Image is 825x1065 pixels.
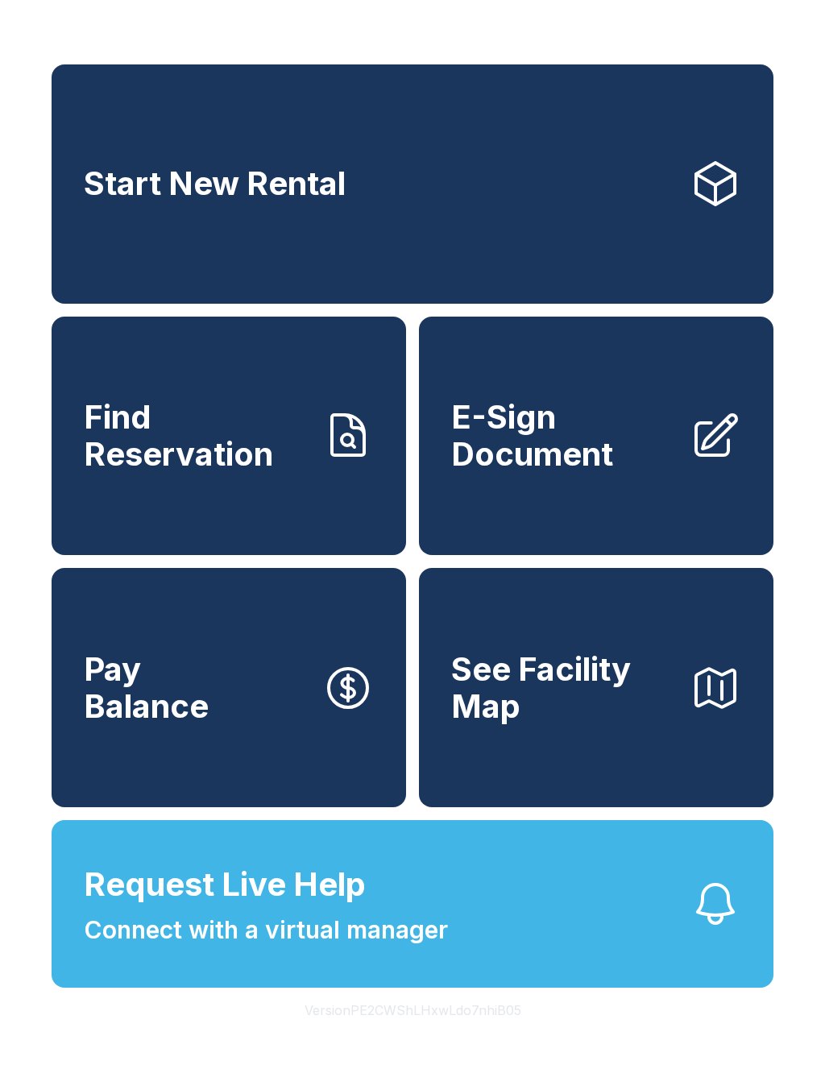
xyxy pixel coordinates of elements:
[52,820,773,988] button: Request Live HelpConnect with a virtual manager
[84,399,309,472] span: Find Reservation
[84,860,366,909] span: Request Live Help
[84,165,346,202] span: Start New Rental
[84,651,209,724] span: Pay Balance
[52,64,773,304] a: Start New Rental
[419,568,773,807] button: See Facility Map
[52,568,406,807] a: PayBalance
[52,317,406,556] a: Find Reservation
[451,651,677,724] span: See Facility Map
[419,317,773,556] a: E-Sign Document
[451,399,677,472] span: E-Sign Document
[84,912,448,948] span: Connect with a virtual manager
[292,988,534,1033] button: VersionPE2CWShLHxwLdo7nhiB05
